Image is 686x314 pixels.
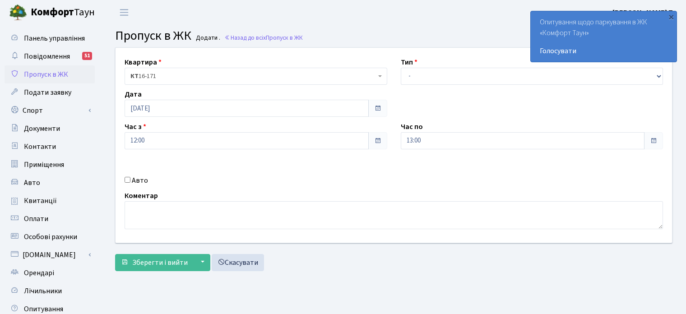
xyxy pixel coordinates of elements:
[5,120,95,138] a: Документи
[130,72,139,81] b: КТ
[5,246,95,264] a: [DOMAIN_NAME]
[24,304,63,314] span: Опитування
[125,57,162,68] label: Квартира
[212,254,264,271] a: Скасувати
[24,178,40,188] span: Авто
[540,46,667,56] a: Голосувати
[401,121,423,132] label: Час по
[24,88,71,97] span: Подати заявку
[5,47,95,65] a: Повідомлення51
[5,102,95,120] a: Спорт
[125,121,146,132] label: Час з
[24,124,60,134] span: Документи
[125,190,158,201] label: Коментар
[5,138,95,156] a: Контакти
[5,228,95,246] a: Особові рахунки
[667,12,676,21] div: ×
[266,33,303,42] span: Пропуск в ЖК
[24,33,85,43] span: Панель управління
[612,7,675,18] a: [PERSON_NAME] П.
[24,51,70,61] span: Повідомлення
[9,4,27,22] img: logo.png
[5,210,95,228] a: Оплати
[132,258,188,268] span: Зберегти і вийти
[31,5,74,19] b: Комфорт
[5,29,95,47] a: Панель управління
[24,196,57,206] span: Квитанції
[31,5,95,20] span: Таун
[24,69,68,79] span: Пропуск в ЖК
[24,142,56,152] span: Контакти
[115,27,191,45] span: Пропуск в ЖК
[5,174,95,192] a: Авто
[130,72,376,81] span: <b>КТ</b>&nbsp;&nbsp;&nbsp;&nbsp;16-171
[5,65,95,83] a: Пропуск в ЖК
[24,268,54,278] span: Орендарі
[194,34,220,42] small: Додати .
[125,68,387,85] span: <b>КТ</b>&nbsp;&nbsp;&nbsp;&nbsp;16-171
[24,214,48,224] span: Оплати
[5,83,95,102] a: Подати заявку
[115,254,194,271] button: Зберегти і вийти
[612,8,675,18] b: [PERSON_NAME] П.
[5,192,95,210] a: Квитанції
[531,11,677,62] div: Опитування щодо паркування в ЖК «Комфорт Таун»
[125,89,142,100] label: Дата
[5,264,95,282] a: Орендарі
[24,160,64,170] span: Приміщення
[224,33,303,42] a: Назад до всіхПропуск в ЖК
[113,5,135,20] button: Переключити навігацію
[401,57,417,68] label: Тип
[24,286,62,296] span: Лічильники
[82,52,92,60] div: 51
[5,156,95,174] a: Приміщення
[5,282,95,300] a: Лічильники
[132,175,148,186] label: Авто
[24,232,77,242] span: Особові рахунки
